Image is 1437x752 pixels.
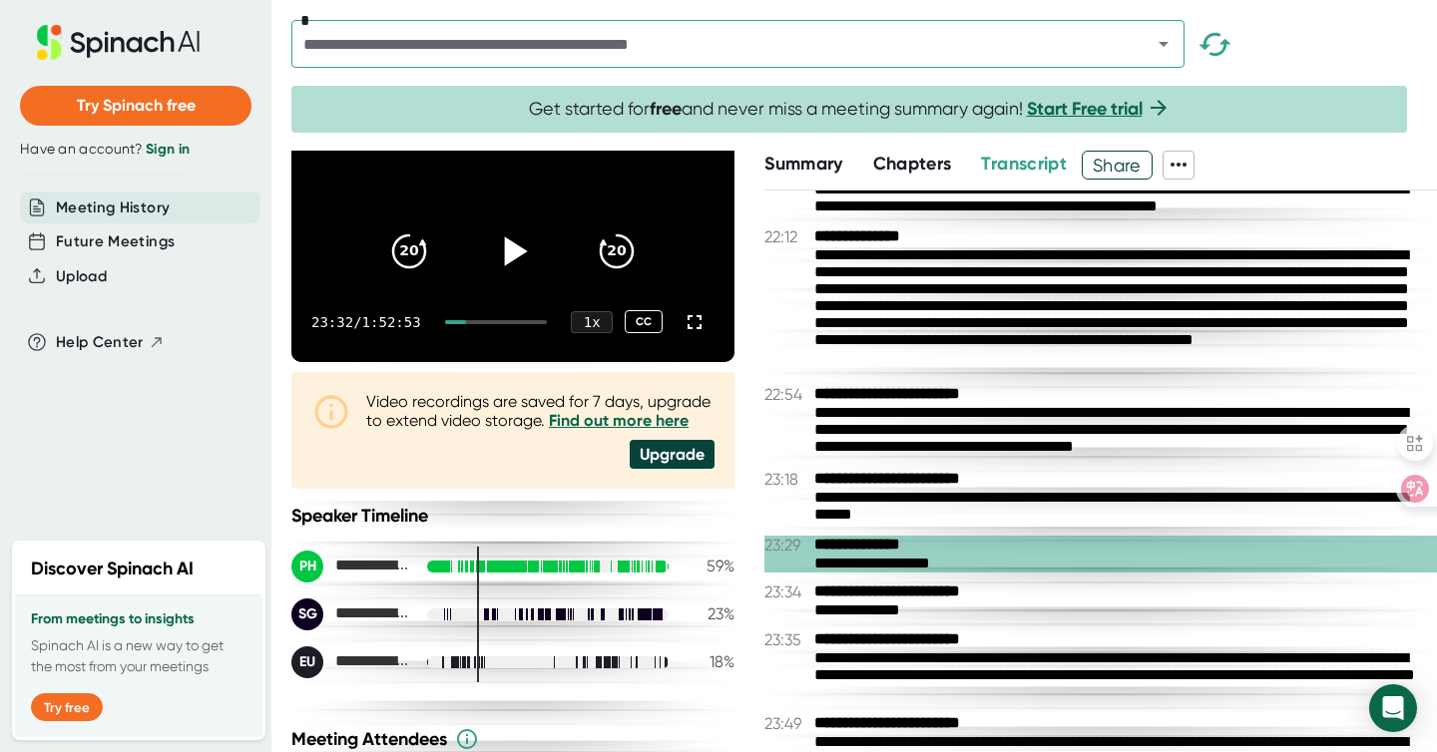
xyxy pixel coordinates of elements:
span: 23:34 [764,582,809,601]
button: Transcript [981,151,1067,178]
span: 22:54 [764,385,809,404]
a: Find out more here [549,411,689,430]
div: 1 x [571,311,613,333]
span: 23:18 [764,470,809,489]
button: Future Meetings [56,230,175,253]
a: Sign in [146,141,190,158]
div: Meeting Attendees [291,727,739,751]
button: Chapters [873,151,952,178]
h2: Discover Spinach AI [31,556,194,582]
span: Help Center [56,331,144,354]
button: Meeting History [56,196,170,219]
span: Summary [764,153,842,175]
div: Erick Umanchuk [291,646,411,678]
span: 23:29 [764,536,809,555]
div: EU [291,646,323,678]
h3: From meetings to insights [31,611,246,627]
span: 22:12 [764,227,809,246]
div: 23:32 / 1:52:53 [311,314,421,330]
span: Get started for and never miss a meeting summary again! [529,98,1171,121]
span: Share [1083,148,1152,183]
div: 59 % [685,557,734,575]
div: SG [291,598,323,630]
a: Start Free trial [1027,98,1143,120]
div: Have an account? [20,141,251,159]
span: 23:35 [764,630,809,649]
div: PH [291,551,323,582]
span: Transcript [981,153,1067,175]
button: Upload [56,265,107,288]
span: 23:49 [764,714,809,733]
button: Help Center [56,331,165,354]
div: Sidney Garcia [291,598,411,630]
button: Try Spinach free [20,86,251,126]
div: Open Intercom Messenger [1369,684,1417,732]
span: Chapters [873,153,952,175]
div: 18 % [685,652,734,671]
button: Try free [31,693,103,721]
div: CC [625,310,663,333]
div: Pablo Casas de la Huerta [291,551,411,582]
div: Video recordings are saved for 7 days, upgrade to extend video storage. [366,392,715,430]
p: Spinach AI is a new way to get the most from your meetings [31,635,246,677]
div: 23 % [685,604,734,623]
div: Upgrade [630,440,715,469]
div: Speaker Timeline [291,505,734,527]
button: Summary [764,151,842,178]
b: free [650,98,682,120]
button: Share [1082,151,1153,180]
button: Open [1150,30,1178,58]
span: Try Spinach free [77,96,196,115]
